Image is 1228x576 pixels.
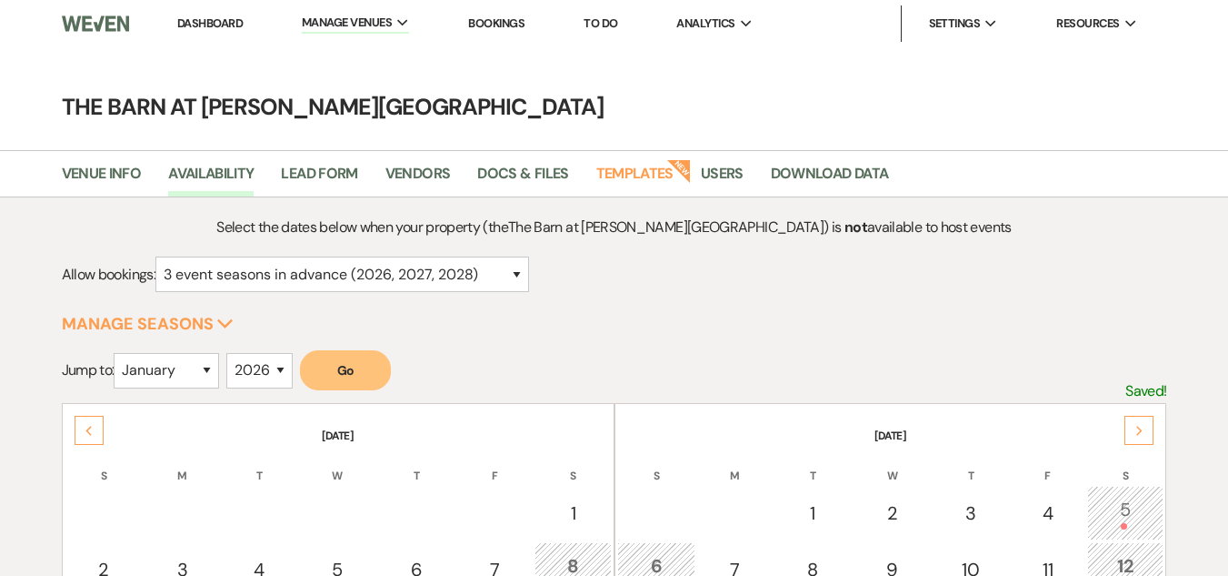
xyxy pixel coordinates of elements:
[222,446,297,484] th: T
[62,360,115,379] span: Jump to:
[1097,496,1154,530] div: 5
[200,216,1029,239] p: Select the dates below when your property (the The Barn at [PERSON_NAME][GEOGRAPHIC_DATA] ) is av...
[863,500,921,527] div: 2
[929,15,981,33] span: Settings
[544,500,602,527] div: 1
[302,14,392,32] span: Manage Venues
[697,446,773,484] th: M
[676,15,734,33] span: Analytics
[281,162,357,197] a: Lead Form
[943,500,999,527] div: 3
[617,446,695,484] th: S
[1125,379,1166,403] p: Saved!
[168,162,254,197] a: Availability
[65,446,143,484] th: S
[784,500,842,527] div: 1
[65,406,612,444] th: [DATE]
[774,446,852,484] th: T
[457,446,533,484] th: F
[62,5,130,43] img: Weven Logo
[933,446,1009,484] th: T
[298,446,375,484] th: W
[477,162,568,197] a: Docs & Files
[771,162,889,197] a: Download Data
[1056,15,1119,33] span: Resources
[701,162,744,197] a: Users
[62,162,142,197] a: Venue Info
[145,446,220,484] th: M
[1087,446,1164,484] th: S
[1020,500,1075,527] div: 4
[468,15,524,31] a: Bookings
[534,446,612,484] th: S
[617,406,1164,444] th: [DATE]
[1010,446,1085,484] th: F
[62,316,234,332] button: Manage Seasons
[584,15,617,31] a: To Do
[177,15,243,31] a: Dashboard
[844,217,867,237] strong: not
[62,265,155,284] span: Allow bookings:
[300,350,391,390] button: Go
[377,446,455,484] th: T
[853,446,931,484] th: W
[666,157,692,183] strong: New
[385,162,451,197] a: Vendors
[596,162,674,197] a: Templates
